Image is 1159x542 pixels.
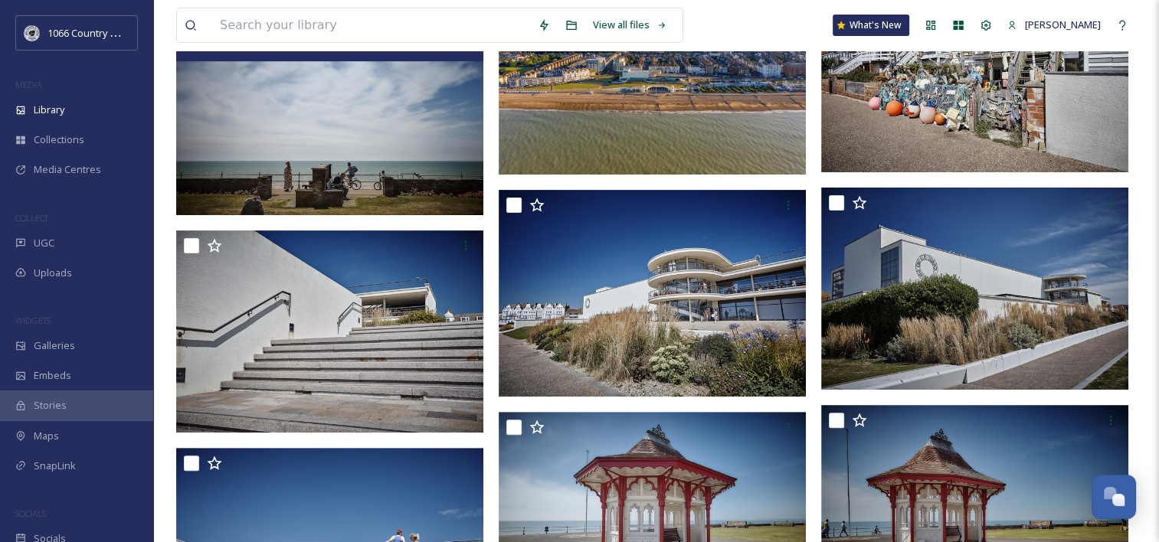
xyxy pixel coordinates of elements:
[15,212,48,224] span: COLLECT
[34,398,67,413] span: Stories
[833,15,909,36] a: What's New
[34,266,72,280] span: Uploads
[184,38,329,51] span: image/jpeg | 4.07 MB | 5028 x 3726
[1025,18,1101,31] span: [PERSON_NAME]
[34,368,71,383] span: Embeds
[15,508,46,519] span: SOCIALS
[15,79,42,90] span: MEDIA
[1092,475,1136,519] button: Open Chat
[34,236,54,250] span: UGC
[212,8,530,42] input: Search your library
[585,10,675,40] a: View all files
[47,25,156,40] span: 1066 Country Marketing
[34,338,75,353] span: Galleries
[34,459,76,473] span: SnapLink
[821,187,1128,389] img: Bexhill 065.jpg
[25,25,40,41] img: logo_footerstamp.png
[499,190,806,397] img: Bexhill Jonny Thompson 059.jpg
[1000,10,1108,40] a: [PERSON_NAME]
[34,162,101,177] span: Media Centres
[34,132,84,147] span: Collections
[15,315,51,326] span: WIDGETS
[34,429,59,443] span: Maps
[34,103,64,117] span: Library
[176,230,483,433] img: Bexhill Johnny Thompson 049.jpg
